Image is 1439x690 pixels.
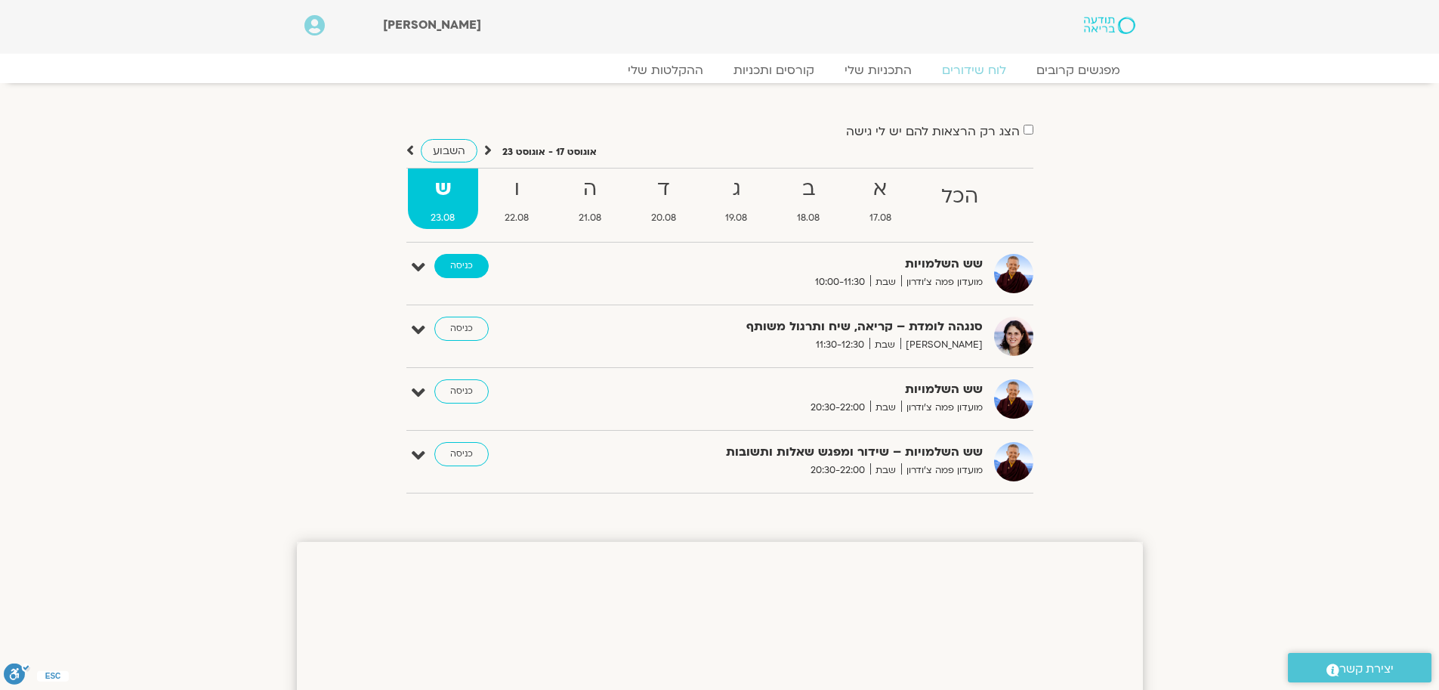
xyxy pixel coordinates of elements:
[805,463,870,478] span: 20:30-22:00
[613,63,718,78] a: ההקלטות שלי
[870,463,901,478] span: שבת
[703,169,771,229] a: ג19.08
[304,63,1135,78] nav: Menu
[555,210,625,226] span: 21.08
[703,210,771,226] span: 19.08
[481,169,552,229] a: ו22.08
[846,172,915,206] strong: א
[805,400,870,416] span: 20:30-22:00
[481,172,552,206] strong: ו
[555,169,625,229] a: ה21.08
[774,210,843,226] span: 18.08
[810,274,870,290] span: 10:00-11:30
[434,442,489,466] a: כניסה
[1021,63,1135,78] a: מפגשים קרובים
[774,169,843,229] a: ב18.08
[613,379,983,400] strong: שש השלמויות
[900,337,983,353] span: [PERSON_NAME]
[408,169,479,229] a: ש23.08
[918,180,1002,214] strong: הכל
[408,172,479,206] strong: ש
[703,172,771,206] strong: ג
[628,172,699,206] strong: ד
[613,442,983,463] strong: שש השלמויות – שידור ומפגש שאלות ותשובות
[846,169,915,229] a: א17.08
[870,400,901,416] span: שבת
[829,63,927,78] a: התכניות שלי
[901,400,983,416] span: מועדון פמה צ'ודרון
[613,254,983,274] strong: שש השלמויות
[383,17,481,33] span: [PERSON_NAME]
[481,210,552,226] span: 22.08
[434,254,489,278] a: כניסה
[718,63,829,78] a: קורסים ותכניות
[927,63,1021,78] a: לוח שידורים
[433,144,465,158] span: השבוע
[1339,659,1394,679] span: יצירת קשר
[901,274,983,290] span: מועדון פמה צ'ודרון
[434,379,489,404] a: כניסה
[408,210,479,226] span: 23.08
[901,463,983,478] span: מועדון פמה צ'ודרון
[434,317,489,341] a: כניסה
[774,172,843,206] strong: ב
[502,144,597,160] p: אוגוסט 17 - אוגוסט 23
[421,139,477,162] a: השבוע
[628,169,699,229] a: ד20.08
[846,210,915,226] span: 17.08
[613,317,983,337] strong: סנגהה לומדת – קריאה, שיח ותרגול משותף
[555,172,625,206] strong: ה
[846,125,1020,138] label: הצג רק הרצאות להם יש לי גישה
[869,337,900,353] span: שבת
[918,169,1002,229] a: הכל
[870,274,901,290] span: שבת
[811,337,869,353] span: 11:30-12:30
[1288,653,1431,682] a: יצירת קשר
[628,210,699,226] span: 20.08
